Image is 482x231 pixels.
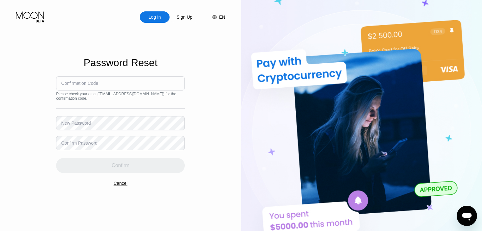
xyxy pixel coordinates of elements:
[61,81,98,86] div: Confirmation Code
[206,11,225,23] div: EN
[176,14,193,20] div: Sign Up
[170,11,199,23] div: Sign Up
[219,15,225,20] div: EN
[61,121,91,126] div: New Password
[56,92,185,101] div: Please check your email ( [EMAIL_ADDRESS][DOMAIN_NAME] ) for the confirmation code.
[140,11,170,23] div: Log In
[113,181,127,186] div: Cancel
[148,14,162,20] div: Log In
[61,140,97,146] div: Confirm Password
[84,57,157,69] div: Password Reset
[457,206,477,226] iframe: Button to launch messaging window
